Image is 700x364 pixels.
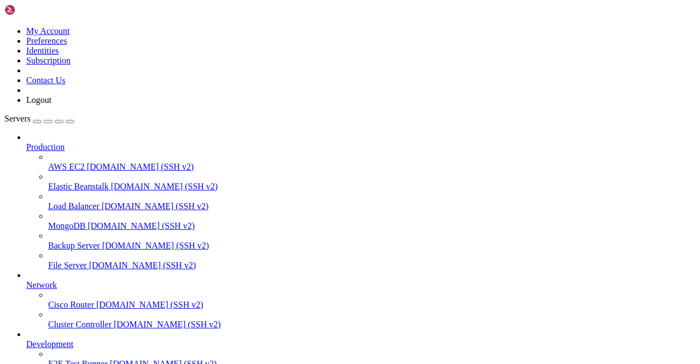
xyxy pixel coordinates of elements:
span: Elastic Beanstalk [48,182,109,191]
a: Development [26,339,696,349]
span: [DOMAIN_NAME] (SSH v2) [114,320,221,329]
span: AWS EC2 [48,162,85,171]
span: Cisco Router [48,300,94,309]
a: Cisco Router [DOMAIN_NAME] (SSH v2) [48,300,696,310]
a: Contact Us [26,76,66,85]
a: Elastic Beanstalk [DOMAIN_NAME] (SSH v2) [48,182,696,192]
a: File Server [DOMAIN_NAME] (SSH v2) [48,261,696,270]
span: [DOMAIN_NAME] (SSH v2) [102,241,209,250]
span: Load Balancer [48,201,100,211]
span: [DOMAIN_NAME] (SSH v2) [87,162,194,171]
a: My Account [26,26,70,36]
span: File Server [48,261,87,270]
img: Shellngn [4,4,67,15]
a: MongoDB [DOMAIN_NAME] (SSH v2) [48,221,696,231]
a: AWS EC2 [DOMAIN_NAME] (SSH v2) [48,162,696,172]
li: Production [26,132,696,270]
span: Development [26,339,73,349]
span: Cluster Controller [48,320,112,329]
span: MongoDB [48,221,85,230]
li: Cisco Router [DOMAIN_NAME] (SSH v2) [48,290,696,310]
li: MongoDB [DOMAIN_NAME] (SSH v2) [48,211,696,231]
a: Logout [26,95,51,105]
li: Network [26,270,696,330]
li: File Server [DOMAIN_NAME] (SSH v2) [48,251,696,270]
li: Cluster Controller [DOMAIN_NAME] (SSH v2) [48,310,696,330]
a: Load Balancer [DOMAIN_NAME] (SSH v2) [48,201,696,211]
a: Preferences [26,36,67,45]
a: Cluster Controller [DOMAIN_NAME] (SSH v2) [48,320,696,330]
a: Network [26,280,696,290]
span: [DOMAIN_NAME] (SSH v2) [87,221,195,230]
span: Network [26,280,57,290]
li: Backup Server [DOMAIN_NAME] (SSH v2) [48,231,696,251]
a: Subscription [26,56,71,65]
li: Load Balancer [DOMAIN_NAME] (SSH v2) [48,192,696,211]
span: Production [26,142,65,152]
a: Servers [4,114,74,123]
span: [DOMAIN_NAME] (SSH v2) [96,300,203,309]
a: Identities [26,46,59,55]
span: [DOMAIN_NAME] (SSH v2) [111,182,218,191]
span: Servers [4,114,31,123]
a: Backup Server [DOMAIN_NAME] (SSH v2) [48,241,696,251]
li: Elastic Beanstalk [DOMAIN_NAME] (SSH v2) [48,172,696,192]
li: AWS EC2 [DOMAIN_NAME] (SSH v2) [48,152,696,172]
span: [DOMAIN_NAME] (SSH v2) [89,261,196,270]
span: Backup Server [48,241,100,250]
a: Production [26,142,696,152]
span: [DOMAIN_NAME] (SSH v2) [102,201,209,211]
